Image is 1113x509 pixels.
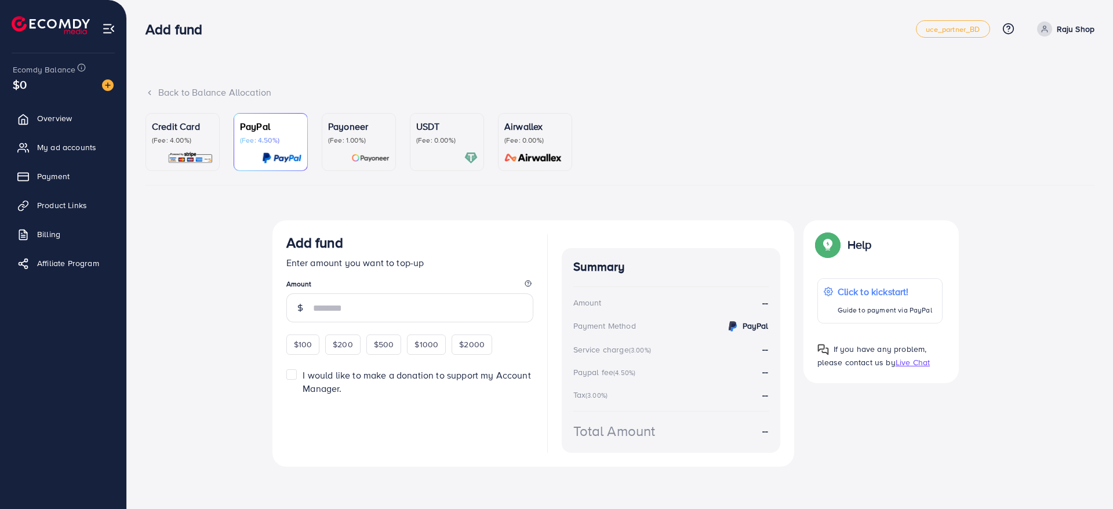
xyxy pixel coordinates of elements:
[102,79,114,91] img: image
[848,238,872,252] p: Help
[585,391,608,400] small: (3.00%)
[414,339,438,350] span: $1000
[573,260,769,274] h4: Summary
[504,119,566,133] p: Airwallex
[726,319,740,333] img: credit
[9,107,118,130] a: Overview
[9,165,118,188] a: Payment
[838,303,932,317] p: Guide to payment via PayPal
[504,136,566,145] p: (Fee: 0.00%)
[240,119,301,133] p: PayPal
[817,234,838,255] img: Popup guide
[762,296,768,310] strong: --
[838,285,932,299] p: Click to kickstart!
[13,64,75,75] span: Ecomdy Balance
[37,228,60,240] span: Billing
[416,136,478,145] p: (Fee: 0.00%)
[13,76,27,93] span: $0
[464,151,478,165] img: card
[573,421,656,441] div: Total Amount
[762,388,768,401] strong: --
[152,119,213,133] p: Credit Card
[573,366,639,378] div: Paypal fee
[573,320,636,332] div: Payment Method
[743,320,769,332] strong: PayPal
[1057,22,1094,36] p: Raju Shop
[817,344,829,355] img: Popup guide
[762,365,768,378] strong: --
[102,22,115,35] img: menu
[1064,457,1104,500] iframe: Chat
[12,16,90,34] img: logo
[37,112,72,124] span: Overview
[328,119,390,133] p: Payoneer
[9,194,118,217] a: Product Links
[573,297,602,308] div: Amount
[896,357,930,368] span: Live Chat
[240,136,301,145] p: (Fee: 4.50%)
[351,151,390,165] img: card
[762,424,768,438] strong: --
[294,339,312,350] span: $100
[374,339,394,350] span: $500
[37,199,87,211] span: Product Links
[613,368,635,377] small: (4.50%)
[817,343,927,368] span: If you have any problem, please contact us by
[37,257,99,269] span: Affiliate Program
[303,369,530,395] span: I would like to make a donation to support my Account Manager.
[152,136,213,145] p: (Fee: 4.00%)
[262,151,301,165] img: card
[416,119,478,133] p: USDT
[37,170,70,182] span: Payment
[286,256,533,270] p: Enter amount you want to top-up
[37,141,96,153] span: My ad accounts
[573,344,654,355] div: Service charge
[9,136,118,159] a: My ad accounts
[9,252,118,275] a: Affiliate Program
[762,343,768,355] strong: --
[168,151,213,165] img: card
[328,136,390,145] p: (Fee: 1.00%)
[146,21,212,38] h3: Add fund
[286,279,533,293] legend: Amount
[146,86,1094,99] div: Back to Balance Allocation
[459,339,485,350] span: $2000
[916,20,990,38] a: uce_partner_BD
[573,389,612,401] div: Tax
[629,346,651,355] small: (3.00%)
[9,223,118,246] a: Billing
[926,26,980,33] span: uce_partner_BD
[286,234,343,251] h3: Add fund
[333,339,353,350] span: $200
[1032,21,1094,37] a: Raju Shop
[501,151,566,165] img: card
